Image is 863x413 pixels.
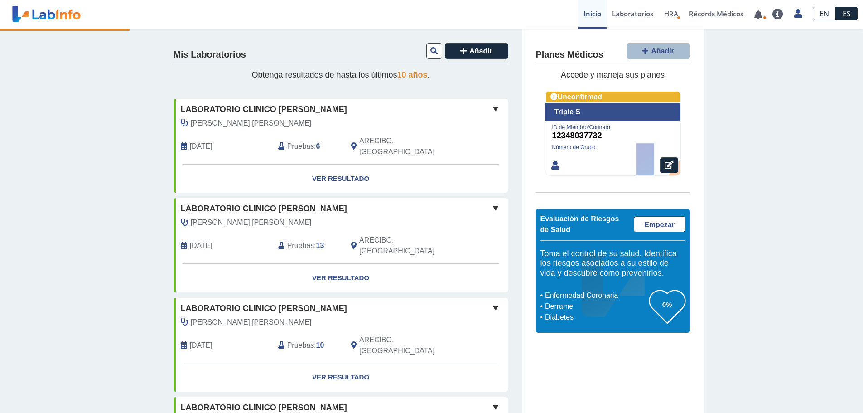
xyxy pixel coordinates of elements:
span: Añadir [651,47,674,55]
b: 6 [316,142,320,150]
a: Ver Resultado [174,363,508,392]
span: Añadir [469,47,492,55]
span: Bustillo Cancio, Jorge [191,118,312,129]
a: Ver Resultado [174,165,508,193]
h3: 0% [649,299,685,310]
span: Seijo Delgado, Alejandro [191,317,312,328]
b: 13 [316,242,324,249]
span: ARECIBO, PR [359,335,459,356]
span: Pruebas [287,340,314,351]
span: HRA [664,9,678,18]
span: 2024-09-24 [190,240,212,251]
span: ARECIBO, PR [359,136,459,157]
a: Ver Resultado [174,264,508,292]
button: Añadir [445,43,508,59]
div: : [271,335,344,356]
span: Laboratorio Clinico [PERSON_NAME] [181,302,347,315]
h4: Planes Médicos [536,49,603,60]
span: 2024-06-21 [190,340,212,351]
div: : [271,136,344,157]
li: Enfermedad Coronaria [543,290,649,301]
h4: Mis Laboratorios [174,49,246,60]
b: 10 [316,341,324,349]
span: Pruebas [287,240,314,251]
span: 10 años [397,70,428,79]
span: Laboratorio Clinico [PERSON_NAME] [181,203,347,215]
span: Laboratorio Clinico [PERSON_NAME] [181,103,347,116]
h5: Toma el control de su salud. Identifica los riesgos asociados a su estilo de vida y descubre cómo... [540,249,685,278]
li: Derrame [543,301,649,312]
span: Evaluación de Riesgos de Salud [540,215,619,233]
button: Añadir [627,43,690,59]
span: Empezar [644,221,675,228]
div: : [271,235,344,257]
span: Rivera Riestra, Victor [191,217,312,228]
span: ARECIBO, PR [359,235,459,257]
span: Obtenga resultados de hasta los últimos . [251,70,429,79]
span: 2025-09-23 [190,141,212,152]
span: Pruebas [287,141,314,152]
a: EN [813,7,836,20]
li: Diabetes [543,312,649,323]
a: Empezar [634,216,685,232]
a: ES [836,7,858,20]
span: Accede y maneja sus planes [561,70,665,79]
